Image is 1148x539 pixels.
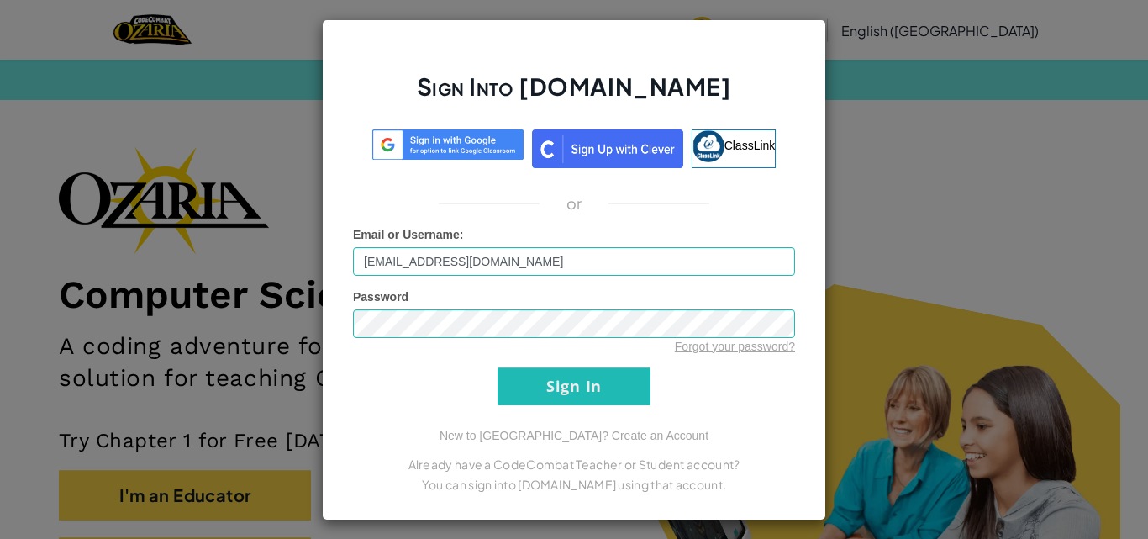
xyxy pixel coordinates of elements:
img: clever_sso_button@2x.png [532,129,683,168]
p: You can sign into [DOMAIN_NAME] using that account. [353,474,795,494]
input: Sign In [498,367,650,405]
span: Email or Username [353,228,460,241]
img: classlink-logo-small.png [692,130,724,162]
label: : [353,226,464,243]
h2: Sign Into [DOMAIN_NAME] [353,71,795,119]
p: Already have a CodeCombat Teacher or Student account? [353,454,795,474]
a: New to [GEOGRAPHIC_DATA]? Create an Account [440,429,708,442]
a: Forgot your password? [675,340,795,353]
span: ClassLink [724,138,776,151]
img: log-in-google-sso.svg [372,129,524,161]
p: or [566,193,582,214]
span: Password [353,290,408,304]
